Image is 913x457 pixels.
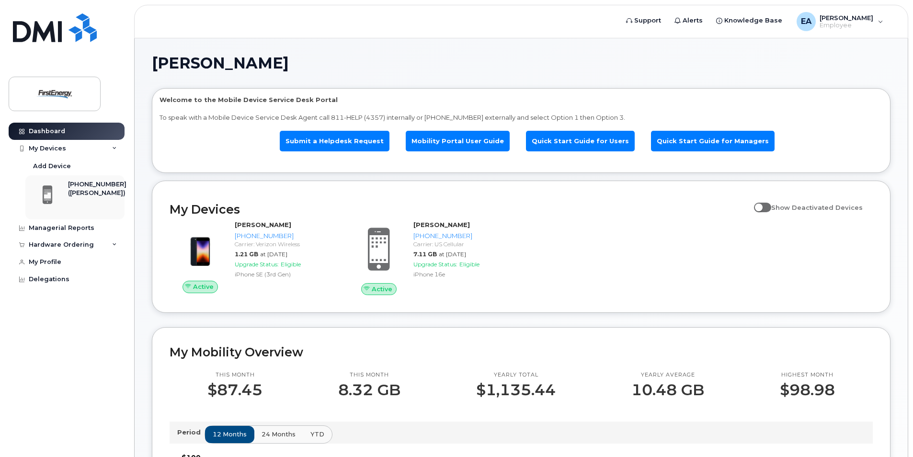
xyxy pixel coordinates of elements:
p: Highest month [780,371,835,379]
span: at [DATE] [260,251,287,258]
p: Yearly total [476,371,556,379]
strong: [PERSON_NAME] [235,221,291,228]
span: YTD [310,430,324,439]
input: Show Deactivated Devices [754,198,762,206]
p: $1,135.44 [476,381,556,399]
img: image20231002-3703462-1angbar.jpeg [177,225,223,271]
span: 24 months [262,430,296,439]
div: Carrier: US Cellular [413,240,512,248]
div: [PHONE_NUMBER] [413,231,512,240]
span: [PERSON_NAME] [152,56,289,70]
p: Yearly average [631,371,704,379]
span: 1.21 GB [235,251,258,258]
a: Submit a Helpdesk Request [280,131,389,151]
span: Show Deactivated Devices [771,204,863,211]
p: This month [207,371,262,379]
span: Eligible [281,261,301,268]
div: Carrier: Verizon Wireless [235,240,333,248]
a: Quick Start Guide for Managers [651,131,775,151]
div: [PHONE_NUMBER] [235,231,333,240]
span: Eligible [459,261,479,268]
strong: [PERSON_NAME] [413,221,470,228]
iframe: Messenger Launcher [871,415,906,450]
p: 8.32 GB [338,381,400,399]
p: 10.48 GB [631,381,704,399]
span: Active [193,282,214,291]
p: $98.98 [780,381,835,399]
p: Period [177,428,205,437]
h2: My Mobility Overview [170,345,873,359]
h2: My Devices [170,202,749,217]
p: $87.45 [207,381,262,399]
span: at [DATE] [439,251,466,258]
a: Active[PERSON_NAME][PHONE_NUMBER]Carrier: US Cellular7.11 GBat [DATE]Upgrade Status:EligibleiPhon... [348,220,515,295]
div: iPhone SE (3rd Gen) [235,270,333,278]
span: Active [372,285,392,294]
p: Welcome to the Mobile Device Service Desk Portal [160,95,883,104]
a: Mobility Portal User Guide [406,131,510,151]
div: iPhone 16e [413,270,512,278]
span: Upgrade Status: [413,261,457,268]
a: Quick Start Guide for Users [526,131,635,151]
span: 7.11 GB [413,251,437,258]
a: Active[PERSON_NAME][PHONE_NUMBER]Carrier: Verizon Wireless1.21 GBat [DATE]Upgrade Status:Eligible... [170,220,337,293]
p: To speak with a Mobile Device Service Desk Agent call 811-HELP (4357) internally or [PHONE_NUMBER... [160,113,883,122]
p: This month [338,371,400,379]
span: Upgrade Status: [235,261,279,268]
